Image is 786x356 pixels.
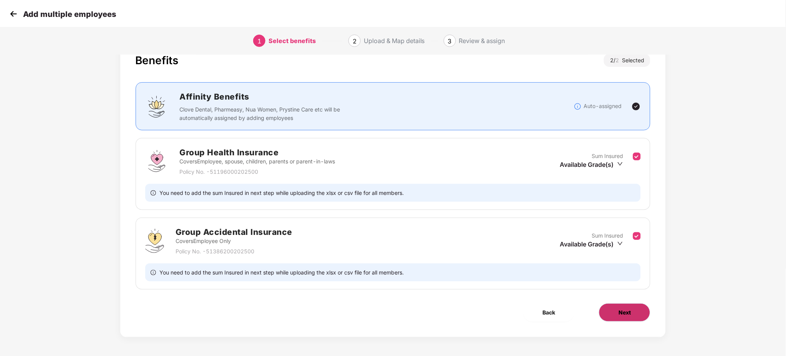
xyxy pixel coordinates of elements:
[160,269,404,276] span: You need to add the sum Insured in next step while uploading the xlsx or csv file for all members.
[574,103,582,110] img: svg+xml;base64,PHN2ZyBpZD0iSW5mb18tXzMyeDMyIiBkYXRhLW5hbWU9IkluZm8gLSAzMngzMiIgeG1sbnM9Imh0dHA6Ly...
[160,189,404,196] span: You need to add the sum Insured in next step while uploading the xlsx or csv file for all members.
[151,269,156,276] span: info-circle
[619,308,631,317] span: Next
[560,160,623,169] div: Available Grade(s)
[353,37,357,45] span: 2
[257,37,261,45] span: 1
[176,226,292,238] h2: Group Accidental Insurance
[592,152,623,160] p: Sum Insured
[180,157,335,166] p: Covers Employee, spouse, children, parents or parent-in-laws
[136,54,179,67] div: Benefits
[617,161,623,167] span: down
[8,8,19,20] img: svg+xml;base64,PHN2ZyB4bWxucz0iaHR0cDovL3d3dy53My5vcmcvMjAwMC9zdmciIHdpZHRoPSIzMCIgaGVpZ2h0PSIzMC...
[632,102,641,111] img: svg+xml;base64,PHN2ZyBpZD0iVGljay0yNHgyNCIgeG1sbnM9Imh0dHA6Ly93d3cudzMub3JnLzIwMDAvc3ZnIiB3aWR0aD...
[180,105,345,122] p: Clove Dental, Pharmeasy, Nua Women, Prystine Care etc will be automatically assigned by adding em...
[145,150,168,173] img: svg+xml;base64,PHN2ZyBpZD0iR3JvdXBfSGVhbHRoX0luc3VyYW5jZSIgZGF0YS1uYW1lPSJHcm91cCBIZWFsdGggSW5zdX...
[176,247,292,256] p: Policy No. - 51386200202500
[448,37,452,45] span: 3
[180,146,335,159] h2: Group Health Insurance
[151,189,156,196] span: info-circle
[180,168,335,176] p: Policy No. - 51196000202500
[176,237,292,245] p: Covers Employee Only
[145,95,168,118] img: svg+xml;base64,PHN2ZyBpZD0iQWZmaW5pdHlfQmVuZWZpdHMiIGRhdGEtbmFtZT0iQWZmaW5pdHkgQmVuZWZpdHMiIHhtbG...
[269,35,316,47] div: Select benefits
[145,229,164,253] img: svg+xml;base64,PHN2ZyB4bWxucz0iaHR0cDovL3d3dy53My5vcmcvMjAwMC9zdmciIHdpZHRoPSI0OS4zMjEiIGhlaWdodD...
[542,308,555,317] span: Back
[23,10,116,19] p: Add multiple employees
[599,303,650,322] button: Next
[523,303,574,322] button: Back
[584,102,622,110] p: Auto-assigned
[364,35,425,47] div: Upload & Map details
[459,35,505,47] div: Review & assign
[560,240,623,248] div: Available Grade(s)
[615,57,622,63] span: 2
[180,90,456,103] h2: Affinity Benefits
[617,241,623,246] span: down
[592,231,623,240] p: Sum Insured
[604,54,650,67] div: 2 / Selected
